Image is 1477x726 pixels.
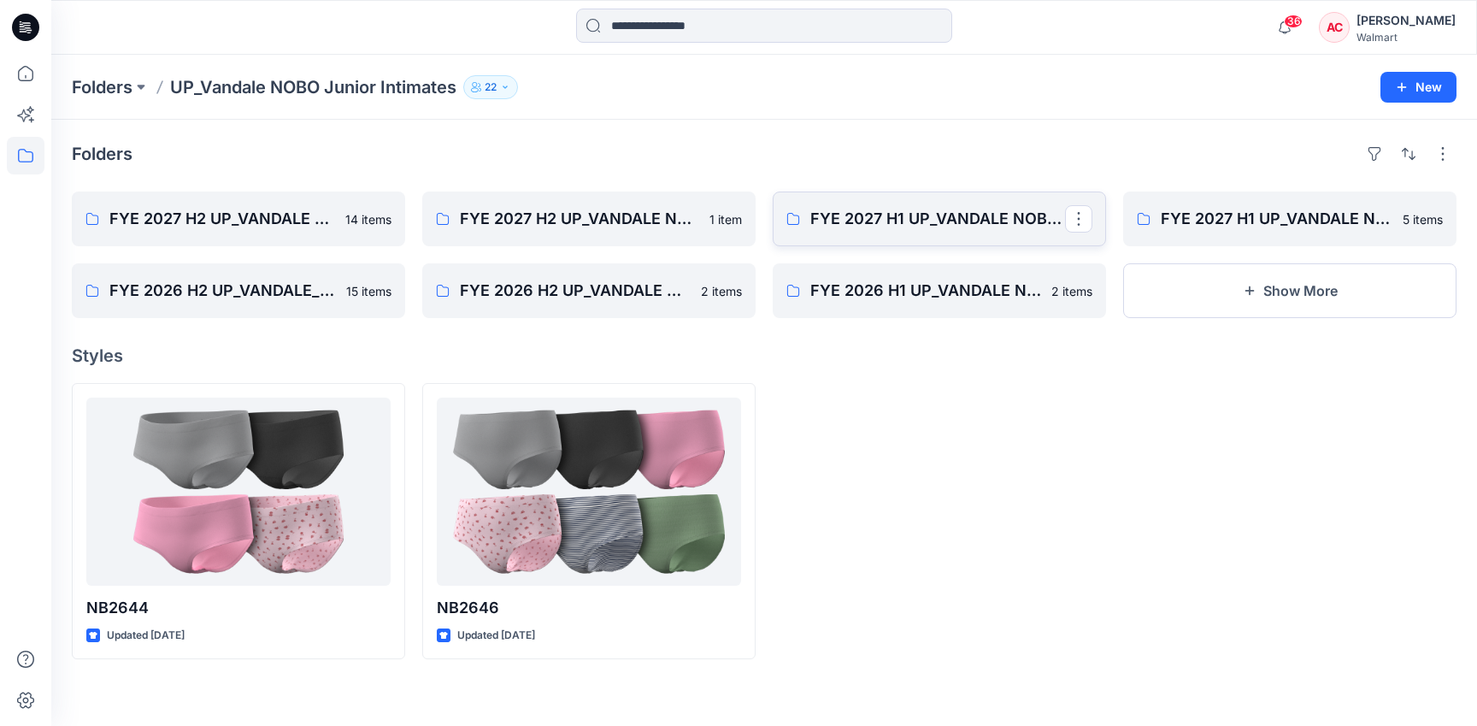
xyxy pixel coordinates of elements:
a: FYE 2026 H2 UP_VANDALE_NOBO PANTIES15 items [72,263,405,318]
p: 22 [485,78,497,97]
p: Updated [DATE] [107,627,185,645]
p: 5 items [1403,210,1443,228]
p: NB2644 [86,596,391,620]
a: NB2644 [86,398,391,586]
button: New [1380,72,1456,103]
p: Updated [DATE] [457,627,535,645]
p: 2 items [701,282,742,300]
a: FYE 2027 H1 UP_VANDALE NOBO BRAS5 items [1123,192,1456,246]
a: FYE 2026 H1 UP_VANDALE NOBO BRAS2 items [773,263,1106,318]
button: 22 [463,75,518,99]
div: Walmart [1356,31,1456,44]
a: FYE 2027 H1 UP_VANDALE NOBO PANTIES [773,192,1106,246]
p: FYE 2026 H2 UP_VANDALE NOBO BRAS [460,279,691,303]
p: FYE 2027 H1 UP_VANDALE NOBO BRAS [1161,207,1392,231]
a: FYE 2026 H2 UP_VANDALE NOBO BRAS2 items [422,263,756,318]
p: NB2646 [437,596,741,620]
a: Folders [72,75,132,99]
button: Show More [1123,263,1456,318]
p: 2 items [1051,282,1092,300]
p: 1 item [709,210,742,228]
a: NB2646 [437,398,741,586]
a: FYE 2027 H2 UP_VANDALE NOBO PANTIES14 items [72,192,405,246]
p: 14 items [345,210,391,228]
p: FYE 2026 H1 UP_VANDALE NOBO BRAS [810,279,1041,303]
a: FYE 2027 H2 UP_VANDALE NOBO BRAS1 item [422,192,756,246]
p: UP_Vandale NOBO Junior Intimates [170,75,456,99]
p: FYE 2027 H2 UP_VANDALE NOBO PANTIES [109,207,335,231]
p: 15 items [346,282,391,300]
p: FYE 2027 H1 UP_VANDALE NOBO PANTIES [810,207,1065,231]
h4: Styles [72,345,1456,366]
h4: Folders [72,144,132,164]
div: AC [1319,12,1350,43]
p: FYE 2027 H2 UP_VANDALE NOBO BRAS [460,207,699,231]
p: FYE 2026 H2 UP_VANDALE_NOBO PANTIES [109,279,336,303]
div: [PERSON_NAME] [1356,10,1456,31]
span: 36 [1284,15,1303,28]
